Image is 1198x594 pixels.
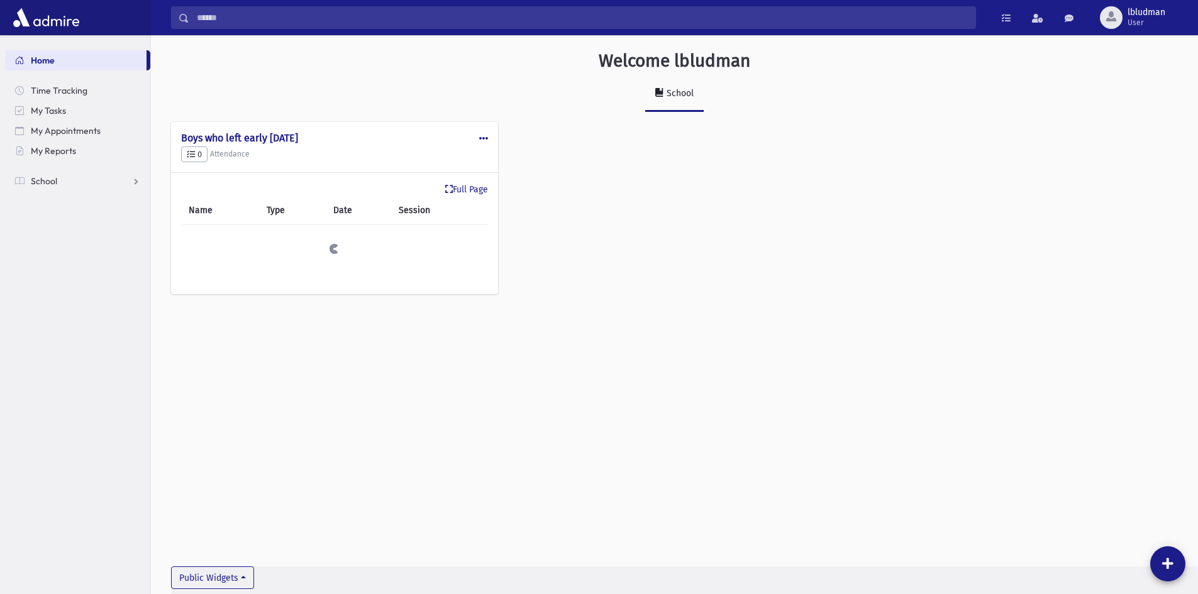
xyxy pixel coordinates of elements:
[31,55,55,66] span: Home
[5,101,150,121] a: My Tasks
[5,80,150,101] a: Time Tracking
[181,146,208,163] button: 0
[181,196,259,225] th: Name
[599,50,750,72] h3: Welcome lbludman
[5,50,147,70] a: Home
[31,85,87,96] span: Time Tracking
[5,171,150,191] a: School
[31,105,66,116] span: My Tasks
[31,175,57,187] span: School
[445,183,488,196] a: Full Page
[181,146,488,163] h5: Attendance
[10,5,82,30] img: AdmirePro
[187,150,202,159] span: 0
[31,125,101,136] span: My Appointments
[391,196,488,225] th: Session
[5,141,150,161] a: My Reports
[181,132,488,144] h4: Boys who left early [DATE]
[645,77,704,112] a: School
[326,196,391,225] th: Date
[664,88,694,99] div: School
[1128,18,1165,28] span: User
[171,566,254,589] button: Public Widgets
[189,6,975,29] input: Search
[31,145,76,157] span: My Reports
[1128,8,1165,18] span: lbludman
[259,196,326,225] th: Type
[5,121,150,141] a: My Appointments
